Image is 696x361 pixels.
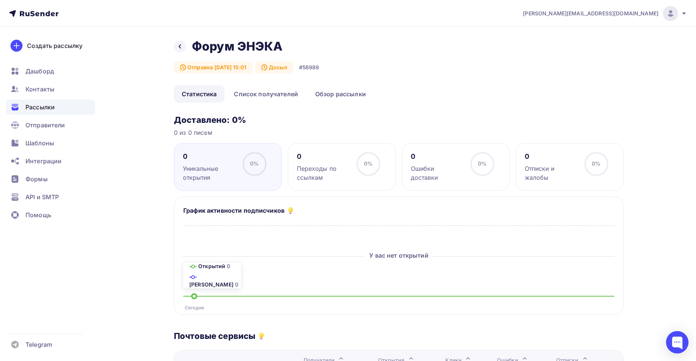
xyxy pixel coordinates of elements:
[25,121,65,130] span: Отправители
[365,252,432,259] span: У вас нет открытий
[25,103,55,112] span: Рассылки
[25,192,59,201] span: API и SMTP
[411,152,464,161] div: 0
[174,331,255,341] h3: Почтовые сервисы
[297,164,350,182] div: Переходы по ссылкам
[6,64,95,79] a: Дашборд
[189,281,233,288] span: [PERSON_NAME]
[6,172,95,186] a: Формы
[25,157,61,166] span: Интеграции
[478,160,486,167] span: 0%
[6,118,95,133] a: Отправители
[523,10,659,17] span: [PERSON_NAME][EMAIL_ADDRESS][DOMAIN_NAME]
[189,275,197,279] img: Кликов
[198,263,225,269] span: Открытий
[297,152,350,161] div: 0
[174,115,624,125] h3: Доставлено: 0%
[25,85,54,94] span: Контакты
[183,206,284,215] h5: График активности подписчиков
[364,160,373,167] span: 0%
[299,64,319,71] div: #58989
[235,281,238,288] span: 0
[227,263,230,269] span: 0
[174,128,624,137] div: 0 из 0 писем
[174,85,225,103] a: Статистика
[191,293,197,299] img: Сегодня
[189,265,197,269] img: Открытий
[25,175,48,183] span: Формы
[523,6,687,21] a: [PERSON_NAME][EMAIL_ADDRESS][DOMAIN_NAME]
[192,39,283,54] h2: Форум ЭНЭКА
[307,85,374,103] a: Обзор рассылки
[174,61,252,73] div: Отправка [DATE] 15:01
[25,67,54,76] span: Дашборд
[6,100,95,115] a: Рассылки
[525,152,578,161] div: 0
[6,82,95,97] a: Контакты
[27,41,82,50] div: Создать рассылку
[25,340,52,349] span: Telegram
[411,164,464,182] div: Ошибки доставки
[592,160,600,167] span: 0%
[226,85,306,103] a: Список получателей
[255,61,293,73] div: Досыл
[183,152,236,161] div: 0
[185,305,204,311] span: Сегодня
[525,164,578,182] div: Отписки и жалобы
[6,136,95,151] a: Шаблоны
[25,210,51,219] span: Помощь
[25,139,54,148] span: Шаблоны
[183,164,236,182] div: Уникальные открытия
[250,160,259,167] span: 0%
